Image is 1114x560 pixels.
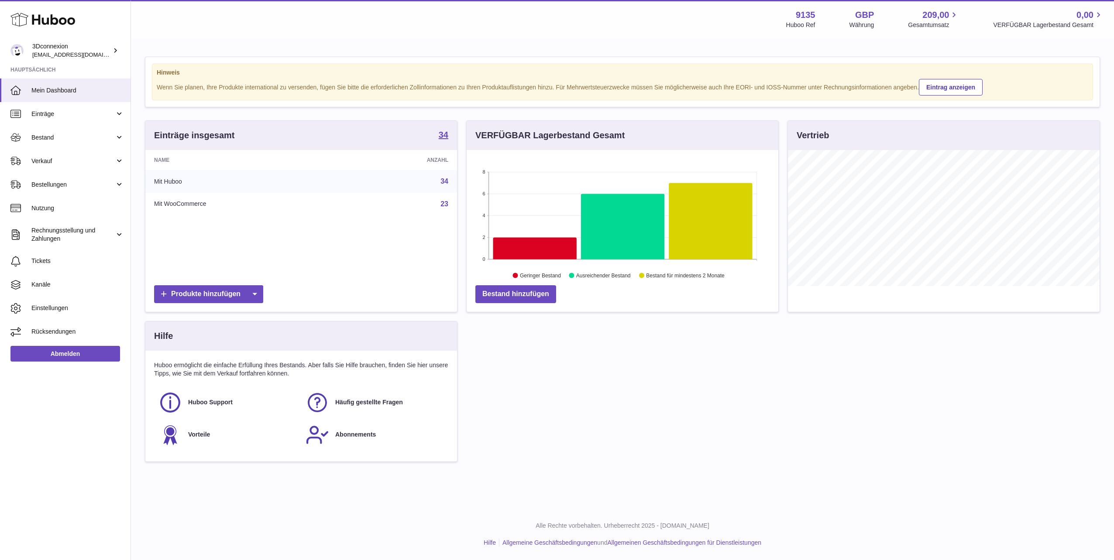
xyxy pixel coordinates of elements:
a: Huboo Support [158,391,297,414]
a: Bestand hinzufügen [475,285,556,303]
a: Allgemeine Geschäftsbedingungen [502,539,597,546]
a: 34 [439,130,448,141]
span: Abonnements [335,430,376,439]
span: Kanäle [31,280,124,289]
span: Häufig gestellte Fragen [335,398,403,406]
strong: Hinweis [157,68,1088,77]
a: 34 [440,178,448,185]
div: Währung [849,21,874,29]
span: Verkauf [31,157,115,165]
li: und [499,539,761,547]
a: Häufig gestellte Fragen [306,391,444,414]
a: Eintrag anzeigen [919,79,983,96]
a: Abmelden [10,346,120,362]
a: Abonnements [306,423,444,447]
h3: Einträge insgesamt [154,130,235,141]
p: Huboo ermöglicht die einfache Erfüllung Ihres Bestands. Aber falls Sie Hilfe brauchen, finden Sie... [154,361,448,378]
div: 3Dconnexion [32,42,111,59]
p: Alle Rechte vorbehalten. Urheberrecht 2025 - [DOMAIN_NAME] [138,522,1107,530]
h3: VERFÜGBAR Lagerbestand Gesamt [475,130,625,141]
text: 6 [482,191,485,196]
a: 23 [440,200,448,208]
text: 2 [482,235,485,240]
text: 0 [482,256,485,262]
strong: 34 [439,130,448,139]
span: Einträge [31,110,115,118]
span: Gesamtumsatz [908,21,959,29]
text: Geringer Bestand [520,273,561,279]
text: Ausreichender Bestand [576,273,631,279]
span: Rücksendungen [31,328,124,336]
span: Mein Dashboard [31,86,124,95]
span: Nutzung [31,204,124,212]
a: Produkte hinzufügen [154,285,263,303]
a: 0,00 VERFÜGBAR Lagerbestand Gesamt [993,9,1104,29]
th: Name [145,150,345,170]
a: Hilfe [484,539,496,546]
a: 209,00 Gesamtumsatz [908,9,959,29]
div: Wenn Sie planen, Ihre Produkte international zu versenden, fügen Sie bitte die erforderlichen Zol... [157,78,1088,96]
th: Anzahl [345,150,457,170]
text: 4 [482,213,485,218]
span: Einstellungen [31,304,124,312]
img: order_eu@3dconnexion.com [10,44,24,57]
span: 209,00 [922,9,949,21]
span: VERFÜGBAR Lagerbestand Gesamt [993,21,1104,29]
td: Mit WooCommerce [145,193,345,215]
td: Mit Huboo [145,170,345,193]
h3: Vertrieb [797,130,829,141]
text: 8 [482,169,485,174]
span: Bestellungen [31,181,115,189]
h3: Hilfe [154,330,173,342]
span: [EMAIL_ADDRESS][DOMAIN_NAME] [32,51,128,58]
span: Vorteile [188,430,210,439]
div: Huboo Ref [786,21,815,29]
span: Bestand [31,133,115,142]
a: Vorteile [158,423,297,447]
strong: GBP [855,9,874,21]
span: 0,00 [1076,9,1093,21]
strong: 9135 [796,9,815,21]
span: Tickets [31,257,124,265]
span: Huboo Support [188,398,233,406]
span: Rechnungsstellung und Zahlungen [31,226,115,243]
text: Bestand für mindestens 2 Monate [646,273,725,279]
a: Allgemeinen Geschäftsbedingungen für Dienstleistungen [607,539,761,546]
